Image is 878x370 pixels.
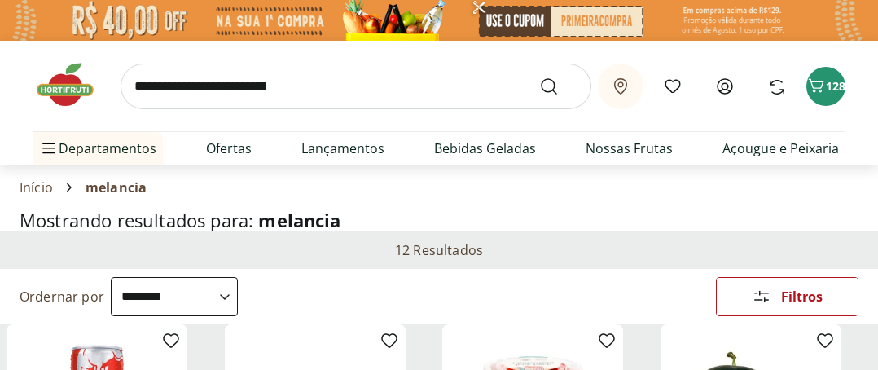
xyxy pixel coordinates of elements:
a: Bebidas Geladas [434,139,536,158]
label: Ordernar por [20,288,104,306]
span: melancia [258,208,340,232]
span: Departamentos [39,129,156,168]
svg: Abrir Filtros [752,287,771,306]
a: Início [20,180,53,195]
input: search [121,64,591,109]
h1: Mostrando resultados para: [20,210,858,231]
h2: 12 Resultados [395,241,483,259]
img: Hortifruti [33,60,114,109]
a: Lançamentos [301,139,384,158]
span: Filtros [781,290,823,303]
a: Nossas Frutas [586,139,673,158]
span: melancia [86,180,147,195]
button: Carrinho [806,67,845,106]
button: Submit Search [539,77,578,96]
button: Menu [39,129,59,168]
button: Filtros [716,277,858,316]
a: Açougue e Peixaria [722,139,839,158]
a: Ofertas [206,139,252,158]
span: 128 [826,78,845,94]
